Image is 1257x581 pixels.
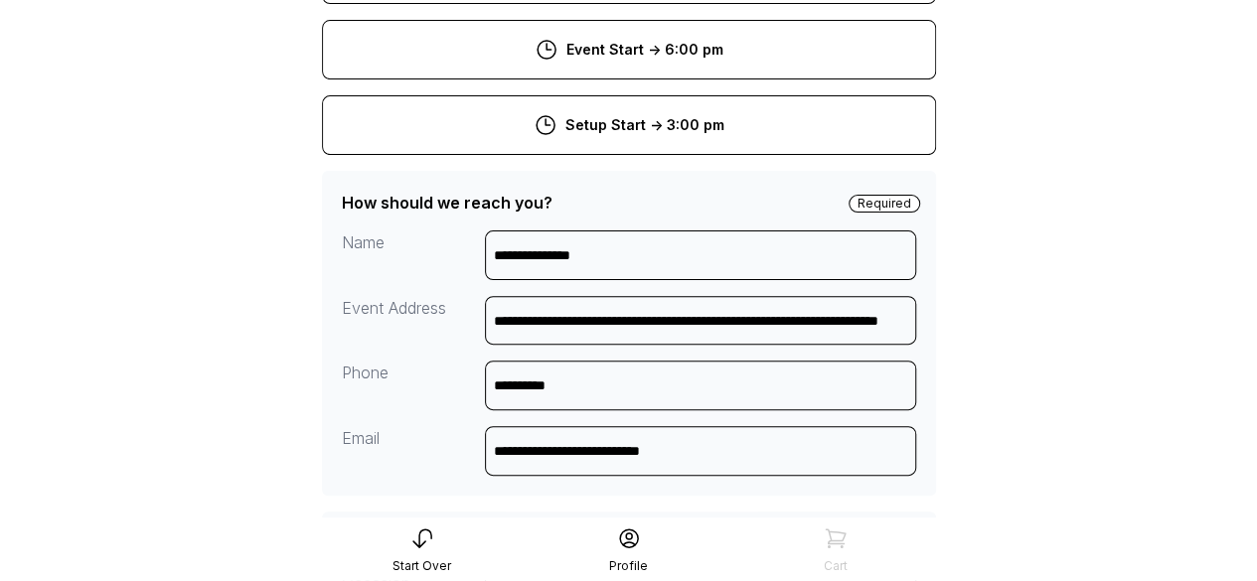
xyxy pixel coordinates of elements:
[342,296,486,345] div: Event Address
[342,230,486,280] div: Name
[393,558,451,574] div: Start Over
[609,558,648,574] div: Profile
[342,361,486,410] div: Phone
[849,195,920,213] div: Required
[824,558,848,574] div: Cart
[342,426,486,476] div: Email
[342,191,552,215] div: How should we reach you?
